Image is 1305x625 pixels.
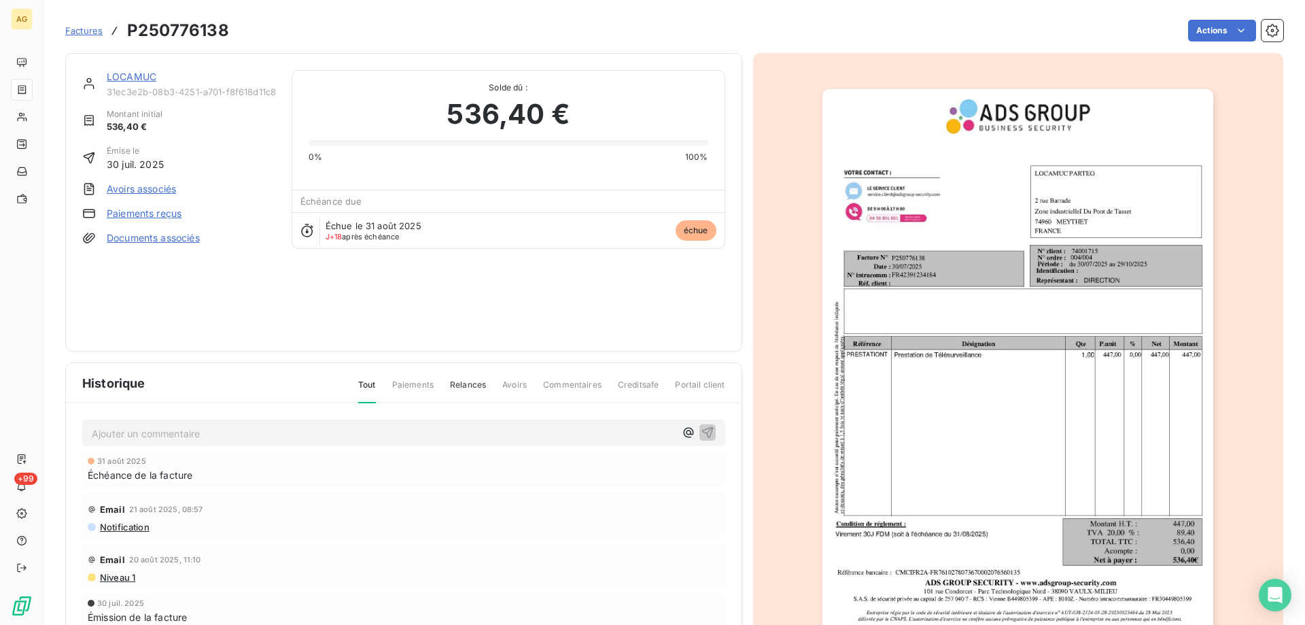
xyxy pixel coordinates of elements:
span: Échéance due [300,196,362,207]
span: 0% [309,151,322,163]
img: Logo LeanPay [11,595,33,617]
span: Notification [99,522,150,533]
span: Paiements [392,379,434,402]
span: échue [676,220,716,241]
div: Open Intercom Messenger [1259,579,1291,611]
span: 21 août 2025, 08:57 [129,505,203,513]
span: Commentaires [543,379,602,402]
a: Paiements reçus [107,207,181,220]
div: AG [11,8,33,30]
span: Tout [358,379,376,403]
span: Historique [82,374,145,392]
span: 536,40 € [447,94,569,135]
a: Avoirs associés [107,182,176,196]
span: Émise le [107,145,164,157]
span: Niveau 1 [99,572,135,583]
a: LOCAMUC [107,71,156,82]
span: 31ec3e2b-08b3-4251-a701-f8f618d11c8b [107,86,275,97]
h3: P250776138 [127,18,229,43]
span: Email [100,504,125,515]
span: 20 août 2025, 11:10 [129,556,201,564]
span: Relances [450,379,486,402]
span: Échéance de la facture [88,468,192,482]
a: Factures [65,24,103,37]
span: 31 août 2025 [97,457,146,465]
span: Portail client [675,379,725,402]
span: Avoirs [502,379,527,402]
span: Factures [65,25,103,36]
span: 100% [685,151,708,163]
span: Émission de la facture [88,610,187,624]
span: Email [100,554,125,565]
button: Actions [1188,20,1256,41]
span: Solde dû : [309,82,708,94]
span: 30 juil. 2025 [107,157,164,171]
span: J+18 [326,232,343,241]
a: Documents associés [107,231,200,245]
span: 30 juil. 2025 [97,599,144,607]
span: Échue le 31 août 2025 [326,220,421,231]
span: Creditsafe [618,379,659,402]
span: +99 [14,473,37,485]
span: après échéance [326,233,400,241]
span: 536,40 € [107,120,162,134]
span: Montant initial [107,108,162,120]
